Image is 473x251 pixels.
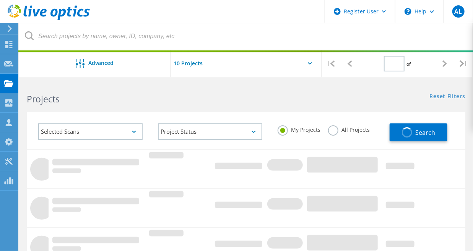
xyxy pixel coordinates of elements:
[27,93,60,105] b: Projects
[322,50,340,77] div: |
[405,8,411,15] svg: \n
[278,125,320,133] label: My Projects
[415,128,435,137] span: Search
[430,94,465,100] a: Reset Filters
[38,123,143,140] div: Selected Scans
[454,50,473,77] div: |
[390,123,447,141] button: Search
[8,16,90,21] a: Live Optics Dashboard
[328,125,370,133] label: All Projects
[88,60,114,66] span: Advanced
[158,123,262,140] div: Project Status
[406,61,411,67] span: of
[454,8,462,15] span: AL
